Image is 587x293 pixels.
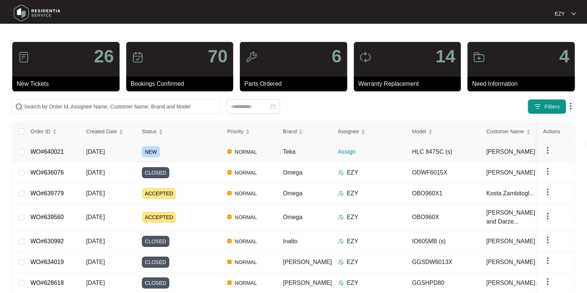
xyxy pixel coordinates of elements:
[245,51,257,63] img: icon
[227,191,232,195] img: Vercel Logo
[283,238,297,244] span: Inalto
[18,51,30,63] img: icon
[571,12,576,16] img: dropdown arrow
[142,127,157,136] span: Status
[338,170,344,176] img: Assigner Icon
[15,103,23,110] img: search-icon
[86,190,105,196] span: [DATE]
[472,79,575,88] p: Need Information
[347,258,358,267] p: EZY
[359,51,371,63] img: icon
[142,212,176,223] span: ACCEPTED
[30,238,64,244] a: WO#630992
[283,280,332,286] span: [PERSON_NAME]
[232,189,260,198] span: NORMAL
[30,214,64,220] a: WO#639560
[543,235,552,244] img: dropdown arrow
[347,189,358,198] p: EZY
[283,127,297,136] span: Brand
[283,190,302,196] span: Omega
[244,79,347,88] p: Parts Ordered
[227,170,232,175] img: Vercel Logo
[30,280,64,286] a: WO#628618
[406,122,480,141] th: Model
[30,149,64,155] a: WO#640021
[136,122,221,141] th: Status
[543,256,552,265] img: dropdown arrow
[86,280,105,286] span: [DATE]
[480,122,555,141] th: Customer Name
[232,168,260,177] span: NORMAL
[473,51,485,63] img: icon
[486,168,535,177] span: [PERSON_NAME]
[486,258,535,267] span: [PERSON_NAME]
[406,141,480,162] td: HLC 847SC (s)
[232,258,260,267] span: NORMAL
[537,122,574,141] th: Actions
[338,127,359,136] span: Assignee
[332,48,342,65] p: 6
[338,214,344,220] img: Assigner Icon
[232,147,260,156] span: NORMAL
[543,167,552,176] img: dropdown arrow
[227,260,232,264] img: Vercel Logo
[30,190,64,196] a: WO#639779
[338,147,406,156] p: Assign
[232,237,260,246] span: NORMAL
[412,127,426,136] span: Model
[283,169,302,176] span: Omega
[338,238,344,244] img: Assigner Icon
[347,168,358,177] p: EZY
[232,279,260,287] span: NORMAL
[142,236,169,247] span: CLOSED
[131,79,234,88] p: Bookings Confirmed
[406,252,480,273] td: GGSDW6013X
[30,127,50,136] span: Order ID
[528,99,566,114] button: filter iconFilters
[277,122,332,141] th: Brand
[30,169,64,176] a: WO#636076
[347,213,358,222] p: EZY
[30,259,64,265] a: WO#634019
[347,237,358,246] p: EZY
[227,280,232,285] img: Vercel Logo
[486,127,524,136] span: Customer Name
[534,103,541,110] img: filter icon
[543,146,552,155] img: dropdown arrow
[486,147,535,156] span: [PERSON_NAME]
[486,237,535,246] span: [PERSON_NAME]
[566,102,575,111] img: dropdown arrow
[221,122,277,141] th: Priority
[486,208,545,226] span: [PERSON_NAME] and Darze...
[283,214,302,220] span: Omega
[406,162,480,183] td: ODWF6015X
[283,259,332,265] span: [PERSON_NAME]
[543,212,552,221] img: dropdown arrow
[358,79,461,88] p: Warranty Replacement
[544,103,560,111] span: Filters
[227,127,244,136] span: Priority
[25,122,80,141] th: Order ID
[283,149,296,155] span: Teka
[86,127,117,136] span: Created Date
[436,48,455,65] p: 14
[80,122,136,141] th: Created Date
[406,204,480,231] td: OBO960X
[132,51,144,63] img: icon
[142,257,169,268] span: CLOSED
[227,149,232,154] img: Vercel Logo
[543,277,552,286] img: dropdown arrow
[227,215,232,219] img: Vercel Logo
[142,146,160,157] span: NEW
[142,277,169,289] span: CLOSED
[338,259,344,265] img: Assigner Icon
[142,167,169,178] span: CLOSED
[486,279,540,287] span: [PERSON_NAME]...
[86,259,105,265] span: [DATE]
[24,102,217,111] input: Search by Order Id, Assignee Name, Customer Name, Brand and Model
[142,188,176,199] span: ACCEPTED
[94,48,114,65] p: 26
[559,48,569,65] p: 4
[227,239,232,243] img: Vercel Logo
[17,79,120,88] p: New Tickets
